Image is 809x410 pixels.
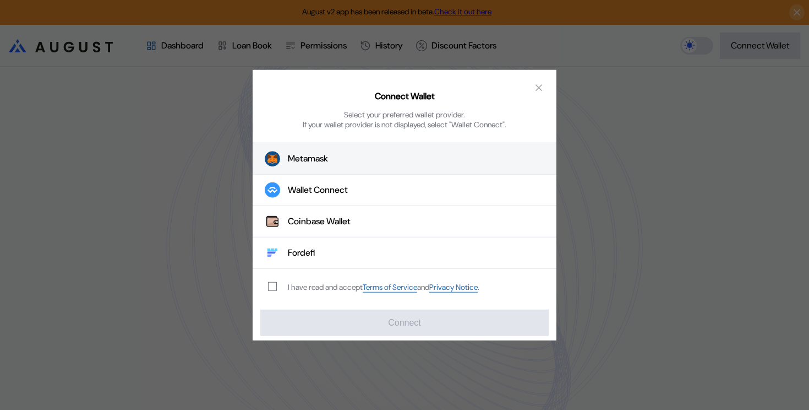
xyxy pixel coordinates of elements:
[288,247,315,258] div: Fordefi
[265,245,280,261] img: Fordefi
[417,282,429,292] span: and
[253,175,556,206] button: Wallet Connect
[303,119,506,129] div: If your wallet provider is not displayed, select "Wallet Connect".
[265,214,280,229] img: Coinbase Wallet
[344,109,465,119] div: Select your preferred wallet provider.
[288,184,348,196] div: Wallet Connect
[260,309,549,336] button: Connect
[288,215,351,227] div: Coinbase Wallet
[288,153,328,164] div: Metamask
[429,282,478,293] a: Privacy Notice
[363,282,417,293] a: Terms of Service
[253,206,556,238] button: Coinbase WalletCoinbase Wallet
[253,143,556,175] button: Metamask
[288,282,479,293] div: I have read and accept .
[375,90,435,102] h2: Connect Wallet
[253,238,556,269] button: FordefiFordefi
[530,79,548,96] button: close modal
